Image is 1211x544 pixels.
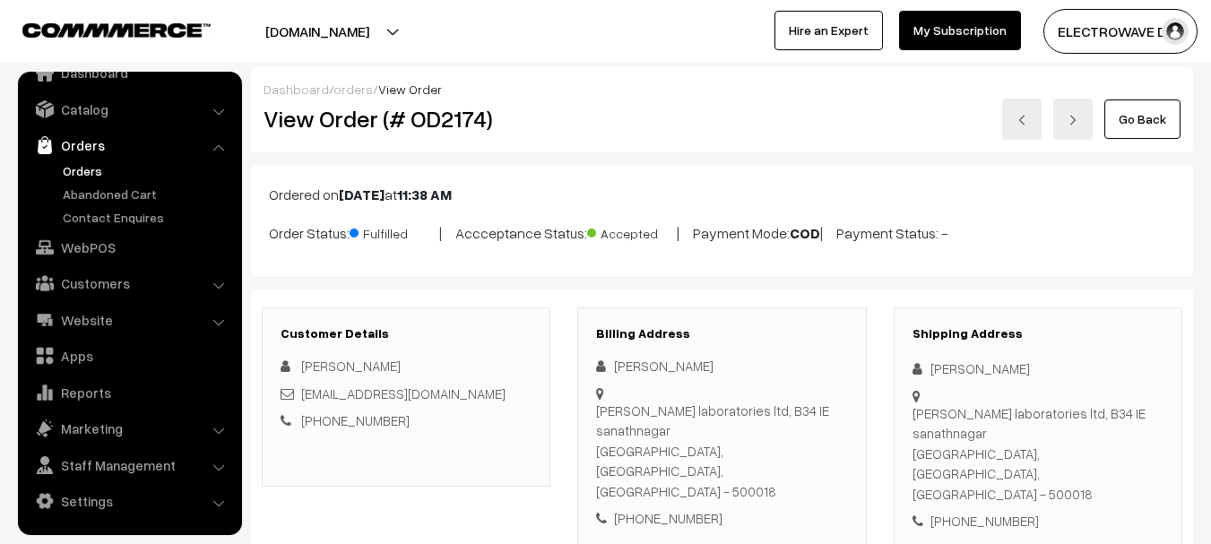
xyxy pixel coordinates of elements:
[22,56,236,89] a: Dashboard
[22,18,179,39] a: COMMMERCE
[1043,9,1198,54] button: ELECTROWAVE DE…
[203,9,432,54] button: [DOMAIN_NAME]
[269,220,1175,244] p: Order Status: | Accceptance Status: | Payment Mode: | Payment Status: -
[350,220,439,243] span: Fulfilled
[301,385,506,402] a: [EMAIL_ADDRESS][DOMAIN_NAME]
[22,93,236,125] a: Catalog
[58,185,236,203] a: Abandoned Cart
[790,224,820,242] b: COD
[397,186,452,203] b: 11:38 AM
[913,326,1163,341] h3: Shipping Address
[1104,99,1181,139] a: Go Back
[1162,18,1189,45] img: user
[1016,115,1027,125] img: left-arrow.png
[333,82,373,97] a: orders
[22,129,236,161] a: Orders
[301,358,401,374] span: [PERSON_NAME]
[22,231,236,263] a: WebPOS
[1068,115,1078,125] img: right-arrow.png
[596,508,847,529] div: [PHONE_NUMBER]
[22,376,236,409] a: Reports
[22,412,236,445] a: Marketing
[264,80,1181,99] div: / /
[281,326,532,341] h3: Customer Details
[913,511,1163,531] div: [PHONE_NUMBER]
[22,267,236,299] a: Customers
[264,82,329,97] a: Dashboard
[264,105,551,133] h2: View Order (# OD2174)
[22,23,211,37] img: COMMMERCE
[596,326,847,341] h3: Billing Address
[301,412,410,428] a: [PHONE_NUMBER]
[58,208,236,227] a: Contact Enquires
[22,340,236,372] a: Apps
[378,82,442,97] span: View Order
[774,11,883,50] a: Hire an Expert
[339,186,385,203] b: [DATE]
[22,304,236,336] a: Website
[913,403,1163,505] div: [PERSON_NAME] laboratories ltd, B34 IE sanathnagar [GEOGRAPHIC_DATA], [GEOGRAPHIC_DATA], [GEOGRAP...
[899,11,1021,50] a: My Subscription
[596,356,847,376] div: [PERSON_NAME]
[22,449,236,481] a: Staff Management
[269,184,1175,205] p: Ordered on at
[587,220,677,243] span: Accepted
[596,401,847,502] div: [PERSON_NAME] laboratories ltd, B34 IE sanathnagar [GEOGRAPHIC_DATA], [GEOGRAPHIC_DATA], [GEOGRAP...
[58,161,236,180] a: Orders
[22,485,236,517] a: Settings
[913,358,1163,379] div: [PERSON_NAME]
